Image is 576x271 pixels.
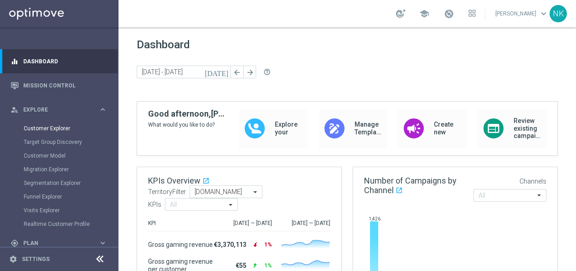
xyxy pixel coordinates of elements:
a: [PERSON_NAME]keyboard_arrow_down [494,7,550,20]
div: Segmentation Explorer [24,176,118,190]
button: person_search Explore keyboard_arrow_right [10,106,108,113]
a: Funnel Explorer [24,193,95,200]
a: Visits Explorer [24,207,95,214]
div: Migration Explorer [24,163,118,176]
a: Settings [22,256,50,262]
span: Plan [23,240,98,246]
div: Realtime Customer Profile [24,217,118,231]
a: Customer Model [24,152,95,159]
span: school [419,9,429,19]
span: Explore [23,107,98,112]
a: Migration Explorer [24,166,95,173]
a: Realtime Customer Profile [24,220,95,228]
div: Customer Explorer [24,122,118,135]
button: gps_fixed Plan keyboard_arrow_right [10,240,108,247]
i: settings [9,255,17,263]
i: person_search [10,106,19,114]
span: keyboard_arrow_down [539,9,549,19]
a: Segmentation Explorer [24,179,95,187]
div: Customer Model [24,149,118,163]
a: Customer Explorer [24,125,95,132]
a: Target Group Discovery [24,138,95,146]
button: equalizer Dashboard [10,58,108,65]
i: gps_fixed [10,239,19,247]
a: Mission Control [23,73,107,97]
div: Plan [10,239,98,247]
i: keyboard_arrow_right [98,239,107,247]
div: Mission Control [10,73,107,97]
div: Dashboard [10,49,107,73]
div: NK [550,5,567,22]
div: Funnel Explorer [24,190,118,204]
i: equalizer [10,57,19,66]
div: Explore [10,106,98,114]
i: keyboard_arrow_right [98,105,107,114]
div: Target Group Discovery [24,135,118,149]
button: Mission Control [10,82,108,89]
div: Visits Explorer [24,204,118,217]
a: Dashboard [23,49,107,73]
